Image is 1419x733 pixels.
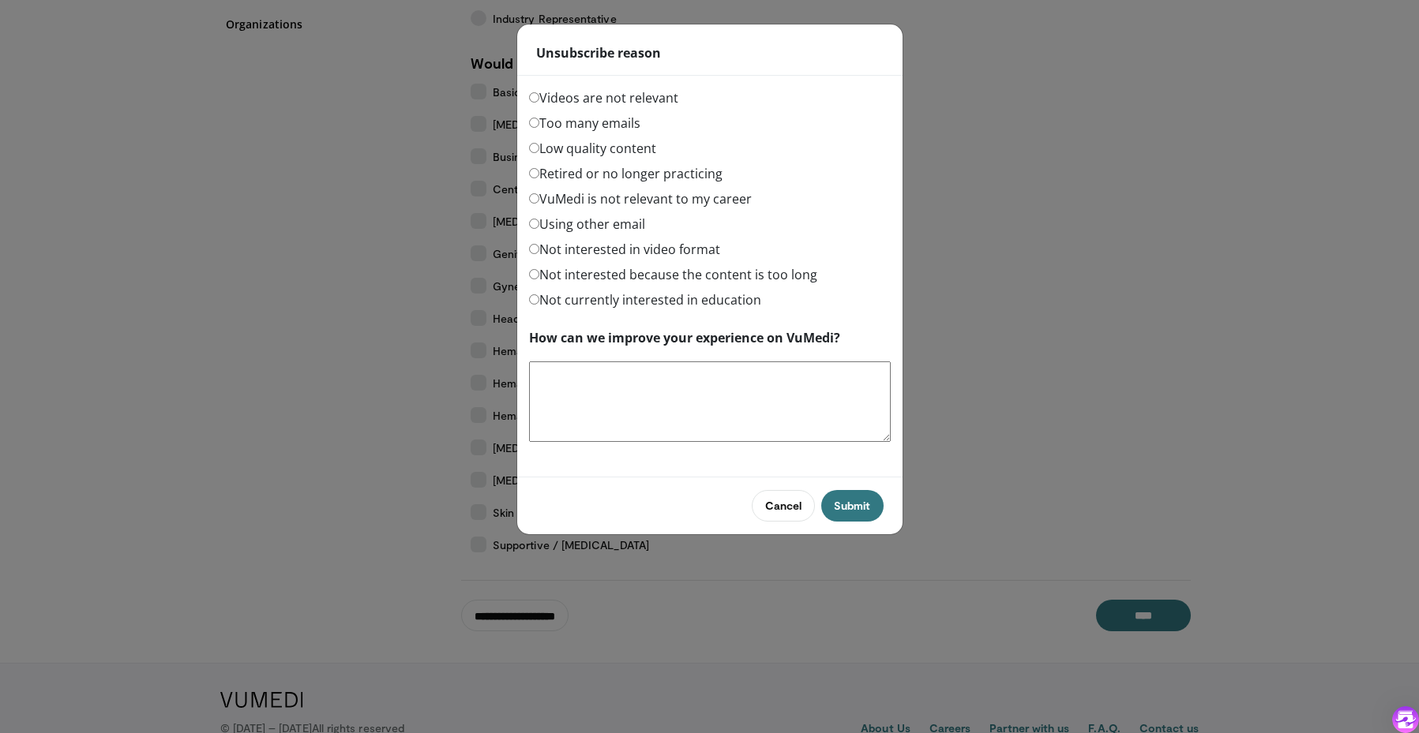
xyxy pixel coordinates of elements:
[529,168,539,178] input: Retired or no longer practicing
[529,92,539,103] input: Videos are not relevant
[529,269,539,279] input: Not interested because the content is too long
[529,118,539,128] input: Too many emails
[529,114,640,133] label: Too many emails
[529,244,539,254] input: Not interested in video format
[529,265,817,284] label: Not interested because the content is too long
[821,490,883,522] button: Submit
[536,43,661,62] strong: Unsubscribe reason
[529,143,539,153] input: Low quality content
[529,240,720,259] label: Not interested in video format
[529,290,761,309] label: Not currently interested in education
[529,328,840,347] label: How can we improve your experience on VuMedi?
[529,164,723,183] label: Retired or no longer practicing
[529,189,752,208] label: VuMedi is not relevant to my career
[529,294,539,305] input: Not currently interested in education
[752,490,815,522] button: Cancel
[529,139,656,158] label: Low quality content
[529,193,539,204] input: VuMedi is not relevant to my career
[529,88,678,107] label: Videos are not relevant
[529,215,645,234] label: Using other email
[529,219,539,229] input: Using other email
